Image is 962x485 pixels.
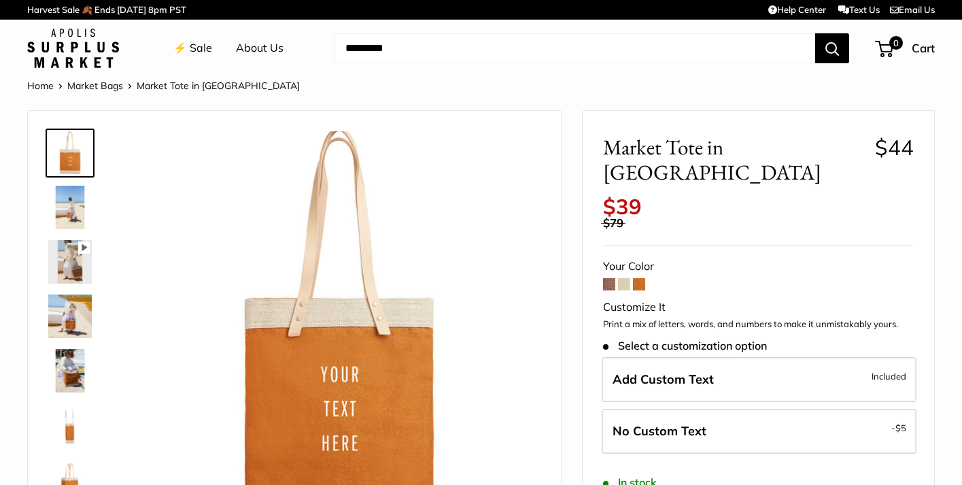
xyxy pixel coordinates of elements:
a: Market Tote in Cognac [46,401,95,450]
a: 0 Cart [876,37,935,59]
a: Market Tote in Cognac [46,129,95,178]
span: Add Custom Text [613,371,714,387]
img: Market Tote in Cognac [48,240,92,284]
img: Market Tote in Cognac [48,403,92,447]
span: $5 [895,422,906,433]
button: Search [815,33,849,63]
a: About Us [236,38,284,58]
span: Cart [912,41,935,55]
span: - [891,420,906,436]
a: Help Center [768,4,826,15]
label: Add Custom Text [602,357,916,402]
a: Home [27,80,54,92]
span: Market Tote in [GEOGRAPHIC_DATA] [603,135,865,185]
a: Market Bags [67,80,123,92]
span: Included [872,368,906,384]
div: Your Color [603,256,914,277]
img: Market Tote in Cognac [48,295,92,338]
label: Leave Blank [602,409,916,454]
img: Market Tote in Cognac [48,131,92,175]
a: Market Tote in Cognac [46,346,95,395]
a: Market Tote in Cognac [46,292,95,341]
p: Print a mix of letters, words, and numbers to make it unmistakably yours. [603,318,914,331]
div: Customize It [603,297,914,318]
a: Market Tote in Cognac [46,237,95,286]
img: Market Tote in Cognac [48,349,92,392]
a: Market Tote in Cognac [46,183,95,232]
span: $44 [875,134,914,161]
span: $39 [603,193,642,220]
input: Search... [334,33,815,63]
img: Market Tote in Cognac [48,186,92,229]
a: Text Us [838,4,880,15]
img: Apolis: Surplus Market [27,29,119,68]
a: ⚡️ Sale [173,38,212,58]
span: Select a customization option [603,339,767,352]
span: No Custom Text [613,423,706,439]
span: Market Tote in [GEOGRAPHIC_DATA] [137,80,300,92]
span: $79 [603,216,623,230]
nav: Breadcrumb [27,77,300,95]
a: Email Us [890,4,935,15]
span: 0 [889,36,903,50]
